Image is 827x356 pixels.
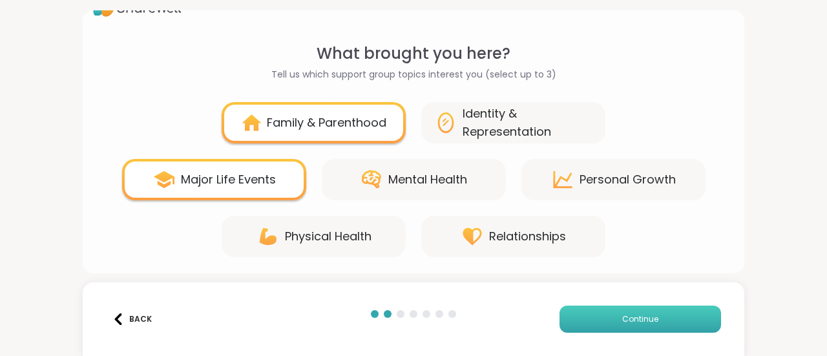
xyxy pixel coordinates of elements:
[271,68,556,81] span: Tell us which support group topics interest you (select up to 3)
[112,313,152,325] div: Back
[388,171,467,189] div: Mental Health
[463,105,592,141] div: Identity & Representation
[560,306,721,333] button: Continue
[106,306,158,333] button: Back
[267,114,386,132] div: Family & Parenthood
[181,171,276,189] div: Major Life Events
[317,42,510,65] span: What brought you here?
[580,171,676,189] div: Personal Growth
[285,227,372,246] div: Physical Health
[489,227,566,246] div: Relationships
[622,313,658,325] span: Continue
